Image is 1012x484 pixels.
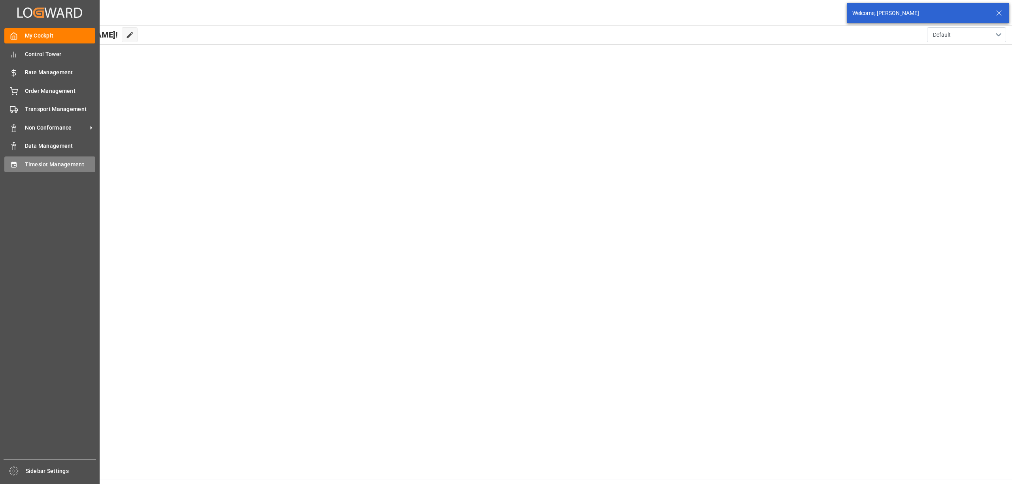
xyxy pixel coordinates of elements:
span: Control Tower [25,50,96,58]
a: Order Management [4,83,95,98]
span: Sidebar Settings [26,467,96,475]
span: Transport Management [25,105,96,113]
div: Welcome, [PERSON_NAME] [852,9,988,17]
a: Control Tower [4,46,95,62]
a: Data Management [4,138,95,154]
span: Rate Management [25,68,96,77]
button: open menu [927,27,1006,42]
span: Default [933,31,951,39]
a: Transport Management [4,102,95,117]
span: My Cockpit [25,32,96,40]
a: My Cockpit [4,28,95,43]
span: Data Management [25,142,96,150]
span: Non Conformance [25,124,87,132]
span: Order Management [25,87,96,95]
span: Timeslot Management [25,160,96,169]
a: Timeslot Management [4,156,95,172]
a: Rate Management [4,65,95,80]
